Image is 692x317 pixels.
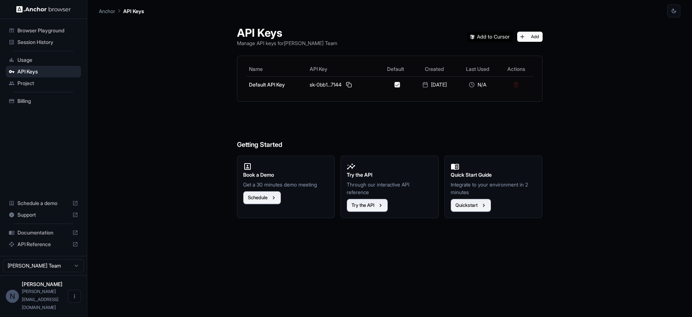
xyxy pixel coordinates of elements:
div: sk-0bb1...7144 [310,80,376,89]
div: Browser Playground [6,25,81,36]
nav: breadcrumb [99,7,144,15]
div: Schedule a demo [6,197,81,209]
div: Session History [6,36,81,48]
p: API Keys [123,7,144,15]
h2: Book a Demo [243,171,329,179]
p: Integrate to your environment in 2 minutes [451,181,536,196]
h6: Getting Started [237,111,543,150]
img: Add anchorbrowser MCP server to Cursor [467,32,513,42]
span: nick@odtginc.com [22,289,59,310]
img: Anchor Logo [16,6,71,13]
div: API Keys [6,66,81,77]
span: Schedule a demo [17,200,69,207]
span: Nick Matthews [22,281,63,287]
h1: API Keys [237,26,337,39]
div: N/A [459,81,496,88]
th: Actions [499,62,534,76]
span: Support [17,211,69,218]
th: Name [246,62,307,76]
div: [DATE] [415,81,454,88]
button: Quickstart [451,199,491,212]
p: Through our interactive API reference [347,181,432,196]
button: Copy API key [345,80,353,89]
span: Usage [17,56,78,64]
div: Project [6,77,81,89]
span: API Reference [17,241,69,248]
th: Created [413,62,456,76]
span: Project [17,80,78,87]
div: Support [6,209,81,221]
span: Session History [17,39,78,46]
div: Usage [6,54,81,66]
span: Browser Playground [17,27,78,34]
div: API Reference [6,238,81,250]
p: Get a 30 minutes demo meeting [243,181,329,188]
span: Documentation [17,229,69,236]
span: API Keys [17,68,78,75]
th: Last Used [456,62,499,76]
h2: Try the API [347,171,432,179]
h2: Quick Start Guide [451,171,536,179]
div: Billing [6,95,81,107]
p: Anchor [99,7,115,15]
button: Try the API [347,199,388,212]
th: API Key [307,62,379,76]
button: Open menu [68,290,81,303]
button: Schedule [243,191,281,204]
div: Documentation [6,227,81,238]
td: Default API Key [246,76,307,93]
button: Add [517,32,543,42]
th: Default [379,62,413,76]
span: Billing [17,97,78,105]
p: Manage API keys for [PERSON_NAME] Team [237,39,337,47]
div: N [6,290,19,303]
